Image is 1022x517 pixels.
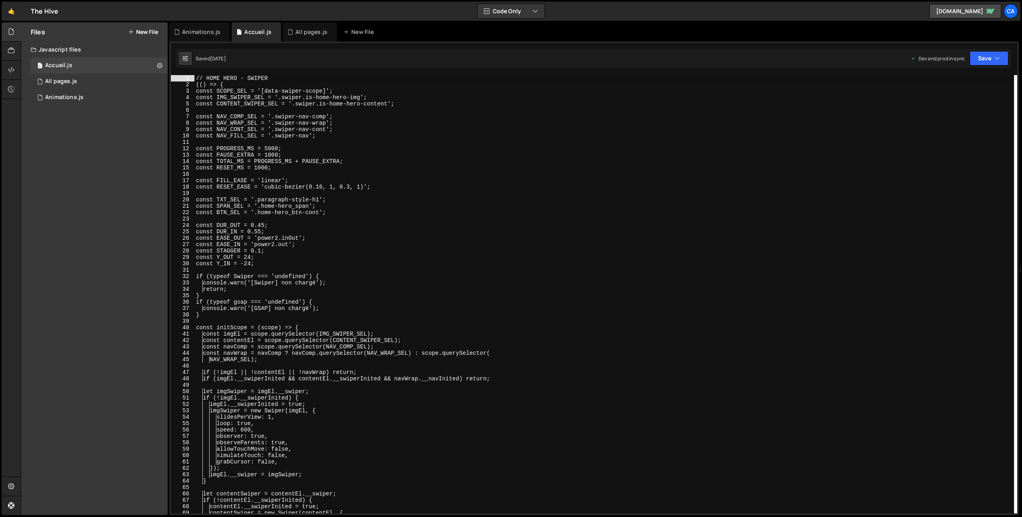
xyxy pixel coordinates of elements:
div: Saved [196,55,226,62]
div: 63 [171,471,194,478]
div: 20 [171,197,194,203]
div: 30 [171,260,194,267]
div: Animations.js [182,28,220,36]
h2: Files [31,28,45,36]
div: 45 [171,356,194,363]
div: 58 [171,439,194,446]
div: 27 [171,241,194,248]
div: 65 [171,484,194,491]
div: 44 [171,350,194,356]
div: Dev and prod in sync [911,55,965,62]
div: Animations.js [45,94,83,101]
div: 17 [171,177,194,184]
div: All pages.js [295,28,327,36]
span: 1 [38,63,42,70]
div: 66 [171,491,194,497]
div: 39 [171,318,194,324]
div: 67 [171,497,194,503]
div: 19 [171,190,194,197]
div: 17034/46849.js [31,89,168,105]
div: 15 [171,165,194,171]
div: 6 [171,107,194,113]
div: 8 [171,120,194,126]
div: 33 [171,280,194,286]
div: New File [343,28,377,36]
div: 9 [171,126,194,133]
div: 2 [171,82,194,88]
div: Javascript files [21,42,168,58]
div: 51 [171,395,194,401]
div: 28 [171,248,194,254]
div: 17034/46801.js [31,58,168,74]
div: 56 [171,427,194,433]
div: 1 [171,75,194,82]
div: 25 [171,229,194,235]
div: 64 [171,478,194,484]
div: 22 [171,209,194,216]
div: 4 [171,94,194,101]
div: 49 [171,382,194,388]
a: [DOMAIN_NAME] [929,4,1001,18]
div: 14 [171,158,194,165]
div: 60 [171,452,194,459]
div: 31 [171,267,194,273]
a: Ca [1004,4,1018,18]
div: [DATE] [210,55,226,62]
div: 16 [171,171,194,177]
div: Accueil.js [244,28,271,36]
div: All pages.js [45,78,77,85]
div: 34 [171,286,194,292]
div: 48 [171,376,194,382]
div: 3 [171,88,194,94]
div: 57 [171,433,194,439]
div: 21 [171,203,194,209]
div: 55 [171,420,194,427]
div: 29 [171,254,194,260]
div: 13 [171,152,194,158]
div: 61 [171,459,194,465]
div: 17034/46803.js [31,74,168,89]
div: 47 [171,369,194,376]
div: 38 [171,312,194,318]
div: 5 [171,101,194,107]
div: 18 [171,184,194,190]
button: New File [128,29,158,35]
div: 12 [171,145,194,152]
div: 37 [171,305,194,312]
div: 32 [171,273,194,280]
div: 54 [171,414,194,420]
button: Save [970,51,1008,66]
div: The Hive [31,6,58,16]
div: 50 [171,388,194,395]
div: 35 [171,292,194,299]
button: Code Only [477,4,545,18]
div: 53 [171,408,194,414]
div: 46 [171,363,194,369]
div: 26 [171,235,194,241]
div: 52 [171,401,194,408]
div: 11 [171,139,194,145]
div: 69 [171,510,194,516]
div: 24 [171,222,194,229]
div: 42 [171,337,194,344]
div: 23 [171,216,194,222]
div: 43 [171,344,194,350]
div: 59 [171,446,194,452]
div: 41 [171,331,194,337]
div: 62 [171,465,194,471]
div: 36 [171,299,194,305]
a: 🤙 [2,2,21,21]
div: 40 [171,324,194,331]
div: 68 [171,503,194,510]
div: Accueil.js [45,62,72,69]
div: 10 [171,133,194,139]
div: 7 [171,113,194,120]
